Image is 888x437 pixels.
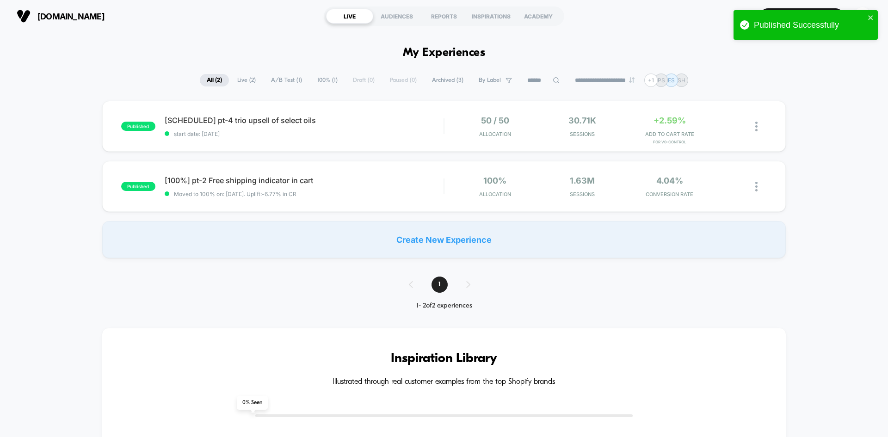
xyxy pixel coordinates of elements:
button: ES [851,7,874,26]
span: 1 [432,277,448,293]
div: ES [853,7,871,25]
span: start date: [DATE] [165,130,444,137]
span: By Label [479,77,501,84]
span: Allocation [479,191,511,197]
div: 1 - 2 of 2 experiences [400,302,489,310]
button: close [868,14,874,23]
span: CONVERSION RATE [628,191,711,197]
span: 50 / 50 [481,116,509,125]
img: close [755,182,758,191]
span: 1.63M [570,176,595,185]
span: Allocation [479,131,511,137]
span: 30.71k [568,116,596,125]
span: 4.04% [656,176,683,185]
p: ES [668,77,675,84]
span: Moved to 100% on: [DATE] . Uplift: -6.77% in CR [174,191,296,197]
span: +2.59% [654,116,686,125]
span: [SCHEDULED] pt-4 trio upsell of select oils [165,116,444,125]
div: AUDIENCES [373,9,420,24]
span: 100% ( 1 ) [310,74,345,86]
button: [DOMAIN_NAME] [14,9,107,24]
div: INSPIRATIONS [468,9,515,24]
span: ADD TO CART RATE [628,131,711,137]
span: 100% [483,176,506,185]
div: Published Successfully [754,20,865,30]
span: published [121,122,155,131]
span: Live ( 2 ) [230,74,263,86]
div: LIVE [326,9,373,24]
div: + 1 [644,74,658,87]
img: close [755,122,758,131]
span: Sessions [541,191,624,197]
span: A/B Test ( 1 ) [264,74,309,86]
p: PS [658,77,665,84]
div: Create New Experience [102,221,786,258]
p: SH [678,77,685,84]
h3: Inspiration Library [130,351,758,366]
img: Visually logo [17,9,31,23]
div: REPORTS [420,9,468,24]
span: Archived ( 3 ) [425,74,470,86]
span: 0 % Seen [237,396,268,410]
span: Sessions [541,131,624,137]
h4: Illustrated through real customer examples from the top Shopify brands [130,378,758,387]
span: for v0: Control [628,140,711,144]
h1: My Experiences [403,46,486,60]
span: [DOMAIN_NAME] [37,12,105,21]
span: All ( 2 ) [200,74,229,86]
div: ACADEMY [515,9,562,24]
img: end [629,77,635,83]
span: [100%] pt-2 Free shipping indicator in cart [165,176,444,185]
span: published [121,182,155,191]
